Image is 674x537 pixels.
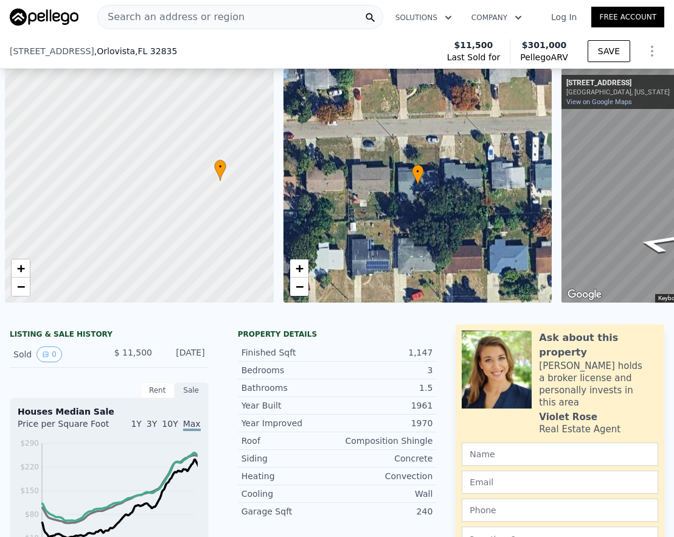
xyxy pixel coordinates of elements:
div: 1,147 [337,346,433,359]
tspan: $80 [25,510,39,519]
div: Real Estate Agent [539,423,620,435]
span: [STREET_ADDRESS] [10,45,94,57]
div: Bedrooms [241,364,337,376]
span: • [214,161,226,172]
input: Phone [462,499,658,522]
div: 3 [337,364,433,376]
tspan: $290 [20,439,39,447]
div: Concrete [337,452,433,465]
span: • [412,166,424,177]
span: − [17,279,25,294]
span: Max [183,419,201,431]
div: Ask about this property [539,331,658,360]
span: $301,000 [522,40,567,50]
div: Sale [175,382,209,398]
img: Google [565,287,605,303]
div: Garage Sqft [241,505,337,518]
a: View on Google Maps [566,98,632,106]
input: Email [462,471,658,494]
div: Year Improved [241,417,337,429]
div: [DATE] [162,346,205,362]
div: [PERSON_NAME] holds a broker license and personally invests in this area [539,360,658,409]
span: , Orlovista [94,45,178,57]
div: Price per Square Foot [18,418,109,437]
div: Heating [241,470,337,482]
div: 240 [337,505,433,518]
div: [GEOGRAPHIC_DATA], [US_STATE] [566,88,670,96]
button: Company [462,7,532,29]
div: • [412,164,424,186]
div: • [214,160,226,181]
span: $11,500 [454,39,493,51]
button: Show Options [640,39,664,63]
div: Sold [13,346,99,362]
div: Roof [241,435,337,447]
div: Finished Sqft [241,346,337,359]
span: + [17,261,25,276]
a: Log In [537,11,591,23]
button: View historical data [36,346,62,362]
div: LISTING & SALE HISTORY [10,329,209,342]
div: Bathrooms [241,382,337,394]
span: + [295,261,303,276]
div: Year Built [241,399,337,412]
a: Zoom out [12,278,30,296]
tspan: $220 [20,463,39,471]
a: Open this area in Google Maps (opens a new window) [565,287,605,303]
input: Name [462,443,658,466]
div: Convection [337,470,433,482]
a: Zoom out [290,278,308,296]
a: Free Account [591,7,664,27]
div: 1970 [337,417,433,429]
span: Last Sold for [447,51,501,63]
tspan: $150 [20,486,39,495]
div: Houses Median Sale [18,405,201,418]
div: Wall [337,488,433,500]
div: Rent [141,382,175,398]
span: 3Y [147,419,157,429]
div: Property details [238,329,437,339]
span: 10Y [162,419,178,429]
button: Solutions [386,7,462,29]
a: Zoom in [290,259,308,278]
span: Search an address or region [98,10,245,24]
img: Pellego [10,9,78,26]
div: Cooling [241,488,337,500]
div: 1.5 [337,382,433,394]
span: $ 11,500 [114,348,152,357]
span: , FL 32835 [135,46,177,56]
div: Violet Rose [539,411,597,423]
span: − [295,279,303,294]
span: 1Y [131,419,141,429]
div: Siding [241,452,337,465]
div: 1961 [337,399,433,412]
div: Composition Shingle [337,435,433,447]
a: Zoom in [12,259,30,278]
button: SAVE [588,40,630,62]
div: [STREET_ADDRESS] [566,79,670,88]
span: Pellego ARV [520,51,568,63]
